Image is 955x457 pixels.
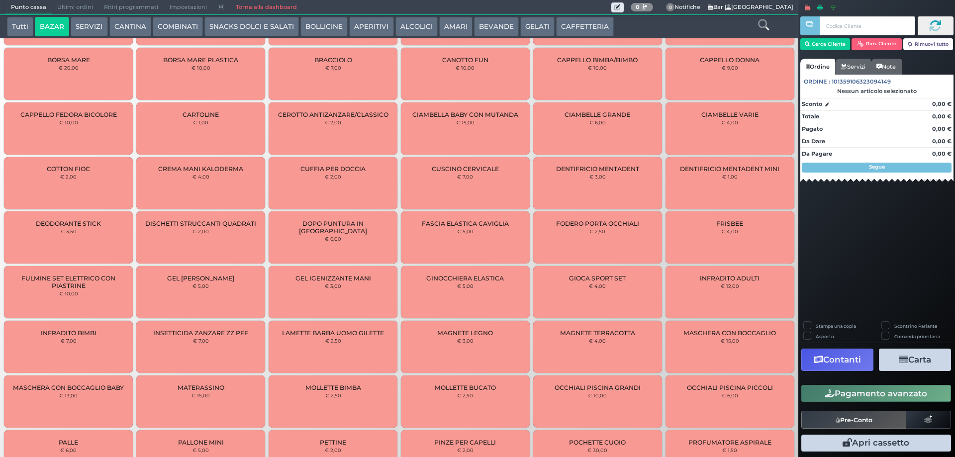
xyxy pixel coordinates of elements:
span: OCCHIALI PISCINA GRANDI [555,384,641,391]
small: € 10,00 [456,65,475,71]
span: CIAMBELLE VARIE [701,111,759,118]
span: CAPPELLO DONNA [700,56,760,64]
small: € 2,50 [457,392,473,398]
span: BORSA MARE [47,56,90,64]
span: GIOCA SPORT SET [569,274,626,282]
button: ALCOLICI [395,17,438,37]
button: CAFFETTERIA [556,17,614,37]
small: € 7,00 [457,174,473,180]
button: Pre-Conto [801,411,907,429]
small: € 15,00 [721,338,739,344]
small: € 7,00 [325,65,341,71]
strong: Da Pagare [802,150,832,157]
b: 0 [636,3,640,10]
small: € 6,00 [60,447,77,453]
strong: 0,00 € [932,100,952,107]
small: € 15,00 [191,392,210,398]
label: Asporto [816,333,834,340]
small: € 4,00 [192,174,209,180]
span: FASCIA ELASTICA CAVIGLIA [422,220,509,227]
strong: 0,00 € [932,125,952,132]
small: € 1,50 [722,447,737,453]
button: APERITIVI [349,17,393,37]
small: € 2,00 [325,174,341,180]
span: MASCHERA CON BOCCAGLIO [683,329,776,337]
small: € 2,00 [457,447,474,453]
strong: Totale [802,113,819,120]
small: € 10,00 [191,65,210,71]
span: Ordine : [804,78,830,86]
span: CUFFIA PER DOCCIA [300,165,366,173]
span: PINZE PER CAPELLI [434,439,496,446]
span: INFRADITO BIMBI [41,329,96,337]
a: Servizi [835,59,871,75]
span: CARTOLINE [183,111,219,118]
strong: 0,00 € [932,138,952,145]
span: DENTIFRICIO MENTADENT MINI [680,165,779,173]
button: AMARI [439,17,473,37]
span: MOLLETTE BIMBA [305,384,361,391]
span: MASCHERA CON BOCCAGLIO BABY [13,384,124,391]
span: PROFUMATORE ASPIRALE [688,439,771,446]
strong: 0,00 € [932,113,952,120]
small: € 4,00 [721,228,738,234]
small: € 2,00 [192,228,209,234]
small: € 6,00 [589,119,606,125]
span: Ultimi ordini [52,0,98,14]
span: GEL [PERSON_NAME] [167,274,234,282]
small: € 6,00 [722,392,738,398]
span: CREMA MANI KALODERMA [158,165,243,173]
label: Scontrino Parlante [894,323,937,329]
button: SERVIZI [71,17,107,37]
span: 0 [666,3,675,12]
button: BAZAR [35,17,69,37]
small: € 1,00 [193,119,208,125]
small: € 2,00 [325,119,341,125]
button: Carta [879,349,951,371]
span: FULMINE SET ELETTRICO CON PIASTRINE [12,274,124,289]
span: GEL IGENIZZANTE MANI [295,274,371,282]
span: 101359106323094149 [832,78,891,86]
button: Tutti [7,17,33,37]
small: € 7,00 [193,338,209,344]
button: Rim. Cliente [852,38,902,50]
a: Note [871,59,901,75]
button: BEVANDE [474,17,519,37]
span: CIAMBELLE GRANDE [565,111,630,118]
span: PETTINE [320,439,346,446]
small: € 5,00 [192,283,209,289]
strong: Segue [869,164,885,170]
small: € 4,00 [721,119,738,125]
label: Comanda prioritaria [894,333,940,340]
button: Contanti [801,349,873,371]
small: € 3,50 [61,228,77,234]
span: DISCHETTI STRUCCANTI QUADRATI [145,220,256,227]
button: GELATI [520,17,555,37]
span: Punto cassa [5,0,52,14]
span: MAGNETE LEGNO [437,329,493,337]
span: CUSCINO CERVICALE [432,165,499,173]
small: € 1,00 [722,174,738,180]
label: Stampa una copia [816,323,856,329]
span: LAMETTE BARBA UOMO GILETTE [282,329,384,337]
small: € 12,00 [721,283,739,289]
small: € 3,00 [457,338,474,344]
small: € 2,50 [589,228,605,234]
button: Apri cassetto [801,435,951,452]
span: GINOCCHIERA ELASTICA [426,274,504,282]
button: COMBINATI [153,17,203,37]
small: € 10,00 [59,290,78,296]
small: € 7,00 [61,338,77,344]
span: CIAMBELLA BABY CON MUTANDA [412,111,518,118]
span: Impostazioni [164,0,212,14]
a: Ordine [800,59,835,75]
span: INSETTICIDA ZANZARE ZZ PFF [153,329,248,337]
span: FRISBEE [716,220,743,227]
button: CANTINA [109,17,151,37]
a: Torna alla dashboard [230,0,302,14]
strong: Sconto [802,100,822,108]
span: PALLE [59,439,78,446]
span: CANOTTO FUN [442,56,488,64]
small: € 3,00 [589,174,606,180]
small: € 4,00 [589,283,606,289]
